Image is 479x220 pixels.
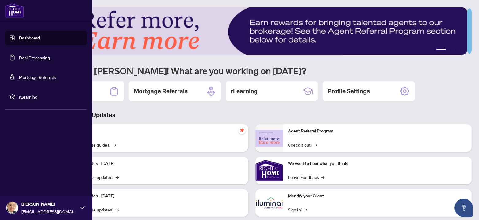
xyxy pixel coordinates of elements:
img: Identify your Client [255,189,283,217]
span: pushpin [238,127,246,134]
button: 1 [436,49,446,51]
h2: Profile Settings [328,87,370,95]
span: → [116,174,119,181]
button: 4 [458,49,461,51]
span: [EMAIL_ADDRESS][DOMAIN_NAME] [21,208,77,215]
img: Profile Icon [6,202,18,214]
span: → [314,141,317,148]
img: logo [5,3,24,18]
span: → [304,206,307,213]
a: Deal Processing [19,55,50,60]
button: 3 [453,49,456,51]
p: Agent Referral Program [288,128,467,135]
span: → [321,174,324,181]
h3: Brokerage & Industry Updates [32,111,472,119]
img: Slide 0 [32,7,467,55]
h1: Welcome back [PERSON_NAME]! What are you working on [DATE]? [32,65,472,76]
h2: Mortgage Referrals [134,87,188,95]
h2: rLearning [231,87,258,95]
p: Platform Updates - [DATE] [64,193,243,199]
p: We want to hear what you think! [288,160,467,167]
a: Leave Feedback→ [288,174,324,181]
p: Platform Updates - [DATE] [64,160,243,167]
img: Agent Referral Program [255,130,283,147]
span: [PERSON_NAME] [21,201,77,207]
span: → [113,141,116,148]
a: Check it out!→ [288,141,317,148]
span: rLearning [19,93,83,100]
img: We want to hear what you think! [255,157,283,184]
a: Dashboard [19,35,40,41]
p: Self-Help [64,128,243,135]
a: Sign In!→ [288,206,307,213]
button: Open asap [454,199,473,217]
p: Identify your Client [288,193,467,199]
button: 2 [448,49,451,51]
a: Mortgage Referrals [19,74,56,80]
button: 5 [463,49,466,51]
span: → [116,206,119,213]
